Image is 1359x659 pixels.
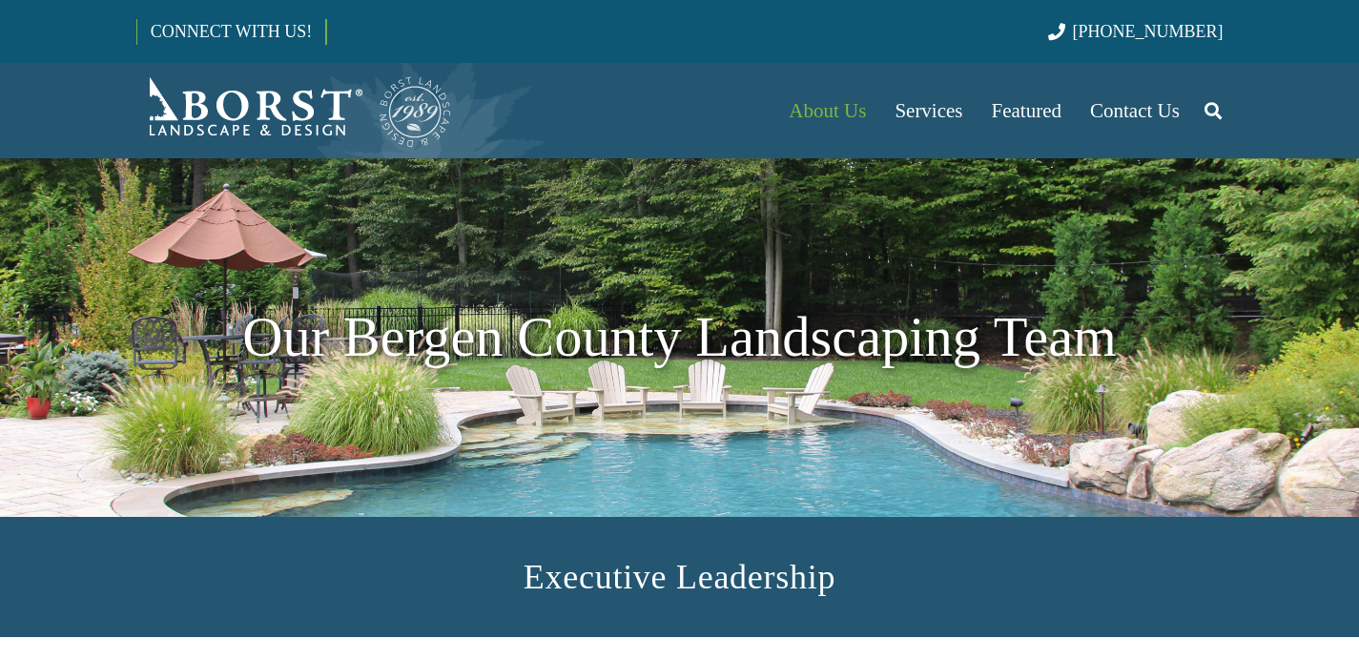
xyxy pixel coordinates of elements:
span: About Us [789,99,866,122]
a: CONNECT WITH US! [137,9,325,54]
a: Services [880,63,977,158]
a: [PHONE_NUMBER] [1048,22,1223,41]
span: [PHONE_NUMBER] [1073,22,1224,41]
span: Featured [992,99,1061,122]
a: Featured [978,63,1076,158]
h2: Executive Leadership [136,551,1224,603]
a: Borst-Logo [136,72,453,149]
a: Search [1194,87,1232,134]
h1: Our Bergen County Landscaping Team [136,296,1224,380]
a: About Us [774,63,880,158]
span: Contact Us [1090,99,1180,122]
a: Contact Us [1076,63,1194,158]
span: Services [895,99,962,122]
